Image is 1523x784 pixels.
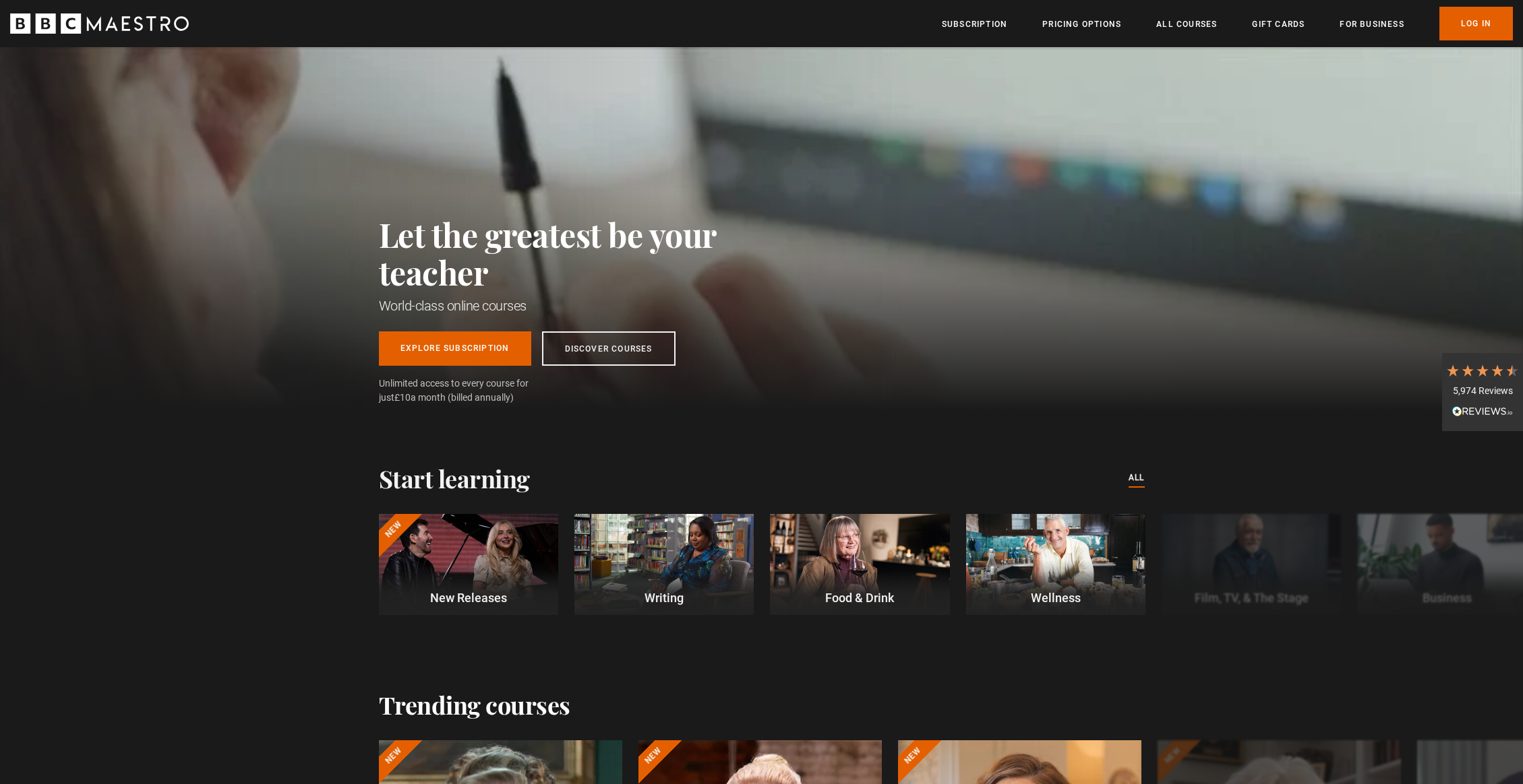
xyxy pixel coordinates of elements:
p: New Releases [378,589,558,607]
a: Discover Courses [542,331,676,366]
div: Read All Reviews [1445,405,1520,421]
img: REVIEWS.io [1452,406,1513,416]
svg: BBC Maestro [10,13,189,34]
h1: World-class online courses [379,296,777,315]
div: 5,974 ReviewsRead All Reviews [1442,353,1523,431]
a: New New Releases [379,514,558,615]
a: Wellness [966,514,1145,615]
a: Log In [1439,7,1513,40]
a: Explore Subscription [379,331,531,366]
div: 5,974 Reviews [1445,385,1520,398]
span: £10 [394,392,411,403]
a: Film, TV, & The Stage [1162,514,1341,615]
p: Food & Drink [770,589,949,607]
div: 4.7 Stars [1445,363,1520,378]
a: All Courses [1156,18,1217,31]
nav: Primary [942,7,1513,40]
p: Writing [574,589,754,607]
h2: Trending courses [379,690,570,719]
a: Subscription [942,18,1007,31]
h2: Start learning [379,464,530,492]
a: Pricing Options [1042,18,1121,31]
h2: Let the greatest be your teacher [379,216,777,291]
p: Film, TV, & The Stage [1162,589,1341,607]
a: Food & Drink [770,514,949,615]
a: Gift Cards [1252,18,1305,31]
a: Writing [574,514,754,615]
a: All [1129,471,1145,486]
a: For business [1340,18,1404,31]
span: Unlimited access to every course for just a month (billed annually) [379,377,561,405]
p: Wellness [966,589,1145,607]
